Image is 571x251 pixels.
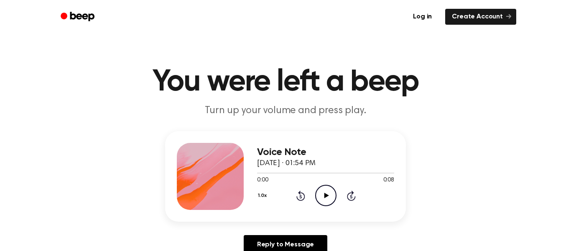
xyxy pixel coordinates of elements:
span: 0:00 [257,176,268,185]
a: Create Account [445,9,516,25]
p: Turn up your volume and press play. [125,104,446,118]
a: Beep [55,9,102,25]
h1: You were left a beep [71,67,500,97]
span: [DATE] · 01:54 PM [257,160,316,167]
span: 0:08 [383,176,394,185]
a: Log in [405,7,440,26]
button: 1.0x [257,189,270,203]
h3: Voice Note [257,147,394,158]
